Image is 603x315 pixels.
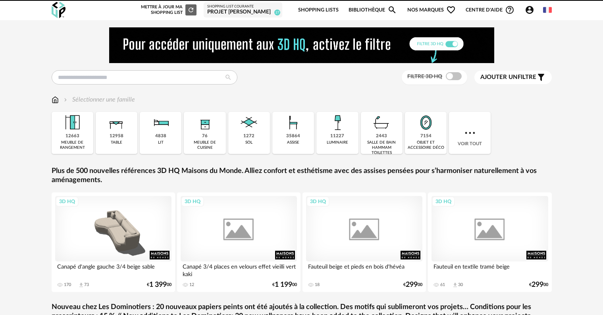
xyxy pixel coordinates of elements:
div: 61 [440,282,445,288]
span: Magnify icon [387,5,397,15]
span: 299 [406,282,418,288]
img: Miroir.png [415,112,437,133]
div: Voir tout [449,112,491,154]
img: Luminaire.png [327,112,348,133]
img: more.7b13dc1.svg [463,126,477,140]
span: Centre d'aideHelp Circle Outline icon [466,5,514,15]
img: Rangement.png [194,112,216,133]
div: Mettre à jour ma Shopping List [139,4,197,15]
div: table [111,140,122,145]
img: Literie.png [150,112,171,133]
span: filtre [480,73,536,81]
div: € 00 [529,282,548,288]
div: 76 [202,133,208,139]
div: 1272 [243,133,254,139]
img: Table.png [106,112,127,133]
div: € 00 [147,282,171,288]
div: 170 [64,282,71,288]
div: 2443 [376,133,387,139]
div: 12 [189,282,194,288]
div: 4838 [155,133,166,139]
span: 1 399 [149,282,167,288]
div: Sélectionner une famille [62,95,135,104]
span: Download icon [78,282,84,288]
span: Heart Outline icon [446,5,456,15]
div: sol [245,140,252,145]
div: 7154 [420,133,432,139]
a: 3D HQ Canapé d'angle gauche 3/4 beige sable 170 Download icon 73 €1 39900 [52,192,175,292]
a: 3D HQ Canapé 3/4 places en velours effet vieilli vert kaki 12 €1 19900 [177,192,301,292]
a: Shopping Lists [298,1,339,19]
div: luminaire [327,140,348,145]
a: 3D HQ Fauteuil beige et pieds en bois d'hévéa 18 €29900 [302,192,426,292]
div: 3D HQ [181,196,204,207]
span: Refresh icon [187,8,195,12]
div: salle de bain hammam toilettes [363,140,400,156]
span: 1 199 [275,282,292,288]
div: 30 [458,282,463,288]
img: Meuble%20de%20rangement.png [62,112,83,133]
button: Ajouter unfiltre Filter icon [474,71,552,84]
div: 3D HQ [306,196,329,207]
span: Account Circle icon [525,5,534,15]
div: 11227 [330,133,344,139]
div: Canapé d'angle gauche 3/4 beige sable [55,261,172,277]
span: Help Circle Outline icon [505,5,514,15]
div: objet et accessoire déco [407,140,444,150]
div: 18 [315,282,320,288]
a: Plus de 500 nouvelles références 3D HQ Maisons du Monde. Alliez confort et esthétisme avec des as... [52,167,552,185]
a: 3D HQ Fauteuil en textile tramé beige 61 Download icon 30 €29900 [428,192,552,292]
div: Canapé 3/4 places en velours effet vieilli vert kaki [181,261,297,277]
div: 12663 [66,133,79,139]
div: 35864 [286,133,300,139]
div: assise [287,140,299,145]
a: Shopping List courante Projet [PERSON_NAME] 27 [207,4,279,16]
img: Assise.png [283,112,304,133]
div: € 00 [272,282,297,288]
div: 3D HQ [56,196,79,207]
div: Fauteuil en textile tramé beige [432,261,548,277]
div: € 00 [403,282,422,288]
span: Filter icon [536,73,546,82]
img: fr [543,6,552,14]
div: lit [158,140,164,145]
span: 299 [532,282,543,288]
div: Shopping List courante [207,4,279,9]
div: 3D HQ [432,196,455,207]
div: meuble de rangement [54,140,91,150]
span: Download icon [452,282,458,288]
img: NEW%20NEW%20HQ%20NEW_V1.gif [109,27,494,63]
img: svg+xml;base64,PHN2ZyB3aWR0aD0iMTYiIGhlaWdodD0iMTciIHZpZXdCb3g9IjAgMCAxNiAxNyIgZmlsbD0ibm9uZSIgeG... [52,95,59,104]
span: Ajouter un [480,74,518,80]
div: Projet [PERSON_NAME] [207,9,279,16]
div: meuble de cuisine [186,140,223,150]
img: svg+xml;base64,PHN2ZyB3aWR0aD0iMTYiIGhlaWdodD0iMTYiIHZpZXdCb3g9IjAgMCAxNiAxNiIgZmlsbD0ibm9uZSIgeG... [62,95,69,104]
img: Salle%20de%20bain.png [371,112,392,133]
img: OXP [52,2,66,18]
a: BibliothèqueMagnify icon [349,1,397,19]
div: 73 [84,282,89,288]
img: Sol.png [238,112,260,133]
div: 12958 [110,133,123,139]
span: 27 [274,10,280,15]
span: Nos marques [407,1,456,19]
div: Fauteuil beige et pieds en bois d'hévéa [306,261,423,277]
span: Account Circle icon [525,5,538,15]
span: Filtre 3D HQ [407,74,442,79]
